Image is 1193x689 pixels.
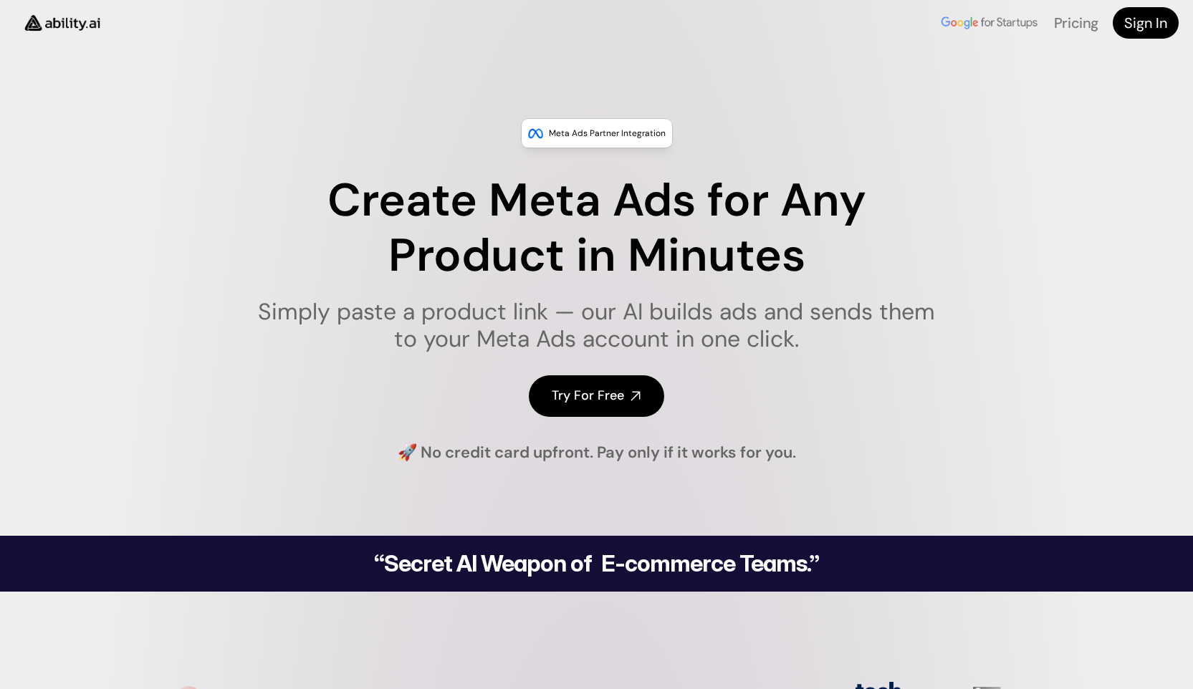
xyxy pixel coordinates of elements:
h1: Simply paste a product link — our AI builds ads and sends them to your Meta Ads account in one cl... [249,298,944,353]
h2: “Secret AI Weapon of E-commerce Teams.” [337,552,856,575]
h1: Create Meta Ads for Any Product in Minutes [249,173,944,284]
a: Sign In [1113,7,1179,39]
a: Try For Free [529,375,664,416]
h4: Try For Free [552,387,624,405]
h4: Sign In [1124,13,1167,33]
h4: 🚀 No credit card upfront. Pay only if it works for you. [398,442,796,464]
p: Meta Ads Partner Integration [549,126,666,140]
a: Pricing [1054,14,1098,32]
